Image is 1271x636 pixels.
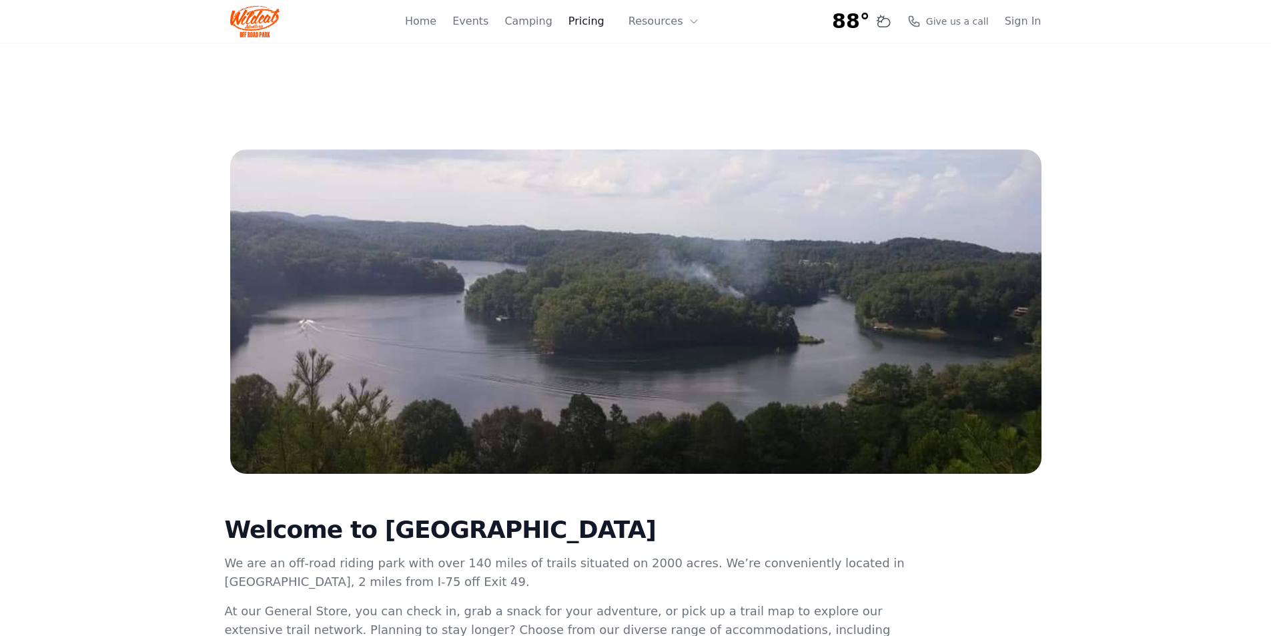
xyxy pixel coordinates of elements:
[907,15,989,28] a: Give us a call
[568,13,604,29] a: Pricing
[225,517,908,543] h2: Welcome to [GEOGRAPHIC_DATA]
[1005,13,1041,29] a: Sign In
[230,5,280,37] img: Wildcat Logo
[504,13,552,29] a: Camping
[225,554,908,591] p: We are an off-road riding park with over 140 miles of trails situated on 2000 acres. We’re conven...
[405,13,436,29] a: Home
[452,13,488,29] a: Events
[832,9,870,33] span: 88°
[926,15,989,28] span: Give us a call
[620,8,707,35] button: Resources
